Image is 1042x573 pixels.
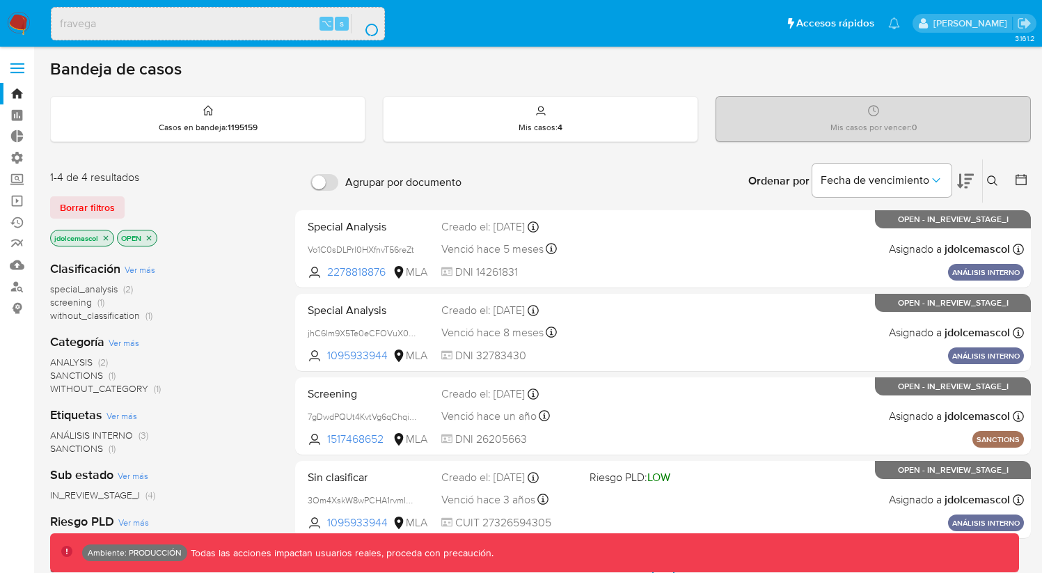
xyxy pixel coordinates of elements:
p: joaquin.dolcemascolo@mercadolibre.com [933,17,1012,30]
span: ⌥ [322,17,332,30]
p: Ambiente: PRODUCCIÓN [88,550,182,556]
p: Todas las acciones impactan usuarios reales, proceda con precaución. [187,547,494,560]
a: Notificaciones [888,17,900,29]
span: s [340,17,344,30]
input: Buscar usuario o caso... [52,15,384,33]
span: Accesos rápidos [796,16,874,31]
a: Salir [1017,16,1032,31]
button: search-icon [351,14,379,33]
